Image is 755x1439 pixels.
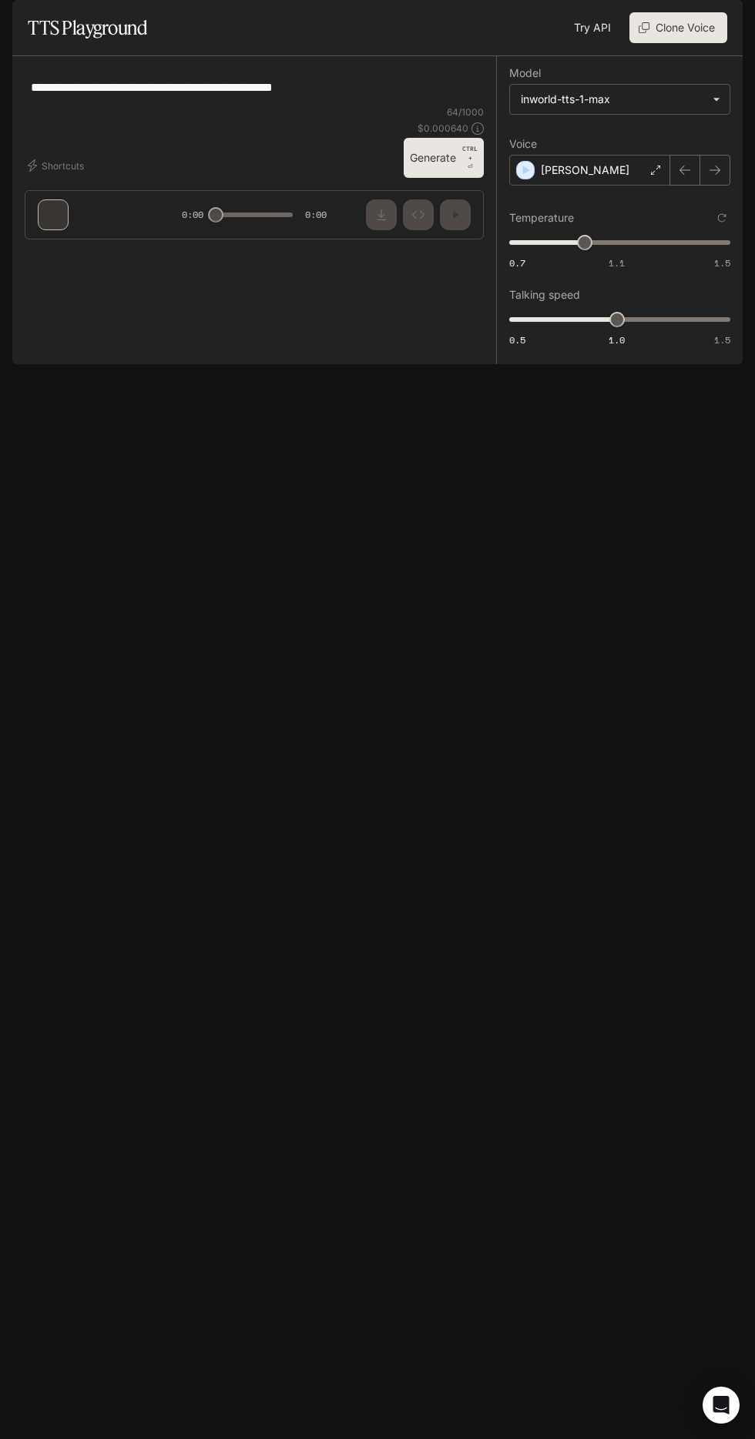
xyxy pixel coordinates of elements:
[509,256,525,269] span: 0.7
[25,153,90,178] button: Shortcuts
[509,68,541,79] p: Model
[703,1387,740,1424] div: Open Intercom Messenger
[509,289,580,300] p: Talking speed
[714,333,730,346] span: 1.5
[404,138,484,178] button: GenerateCTRL +⏎
[609,256,625,269] span: 1.1
[521,92,705,107] div: inworld-tts-1-max
[418,122,468,135] p: $ 0.000640
[28,12,147,43] h1: TTS Playground
[447,105,484,119] p: 64 / 1000
[509,333,525,346] span: 0.5
[509,139,537,149] p: Voice
[714,256,730,269] span: 1.5
[462,144,478,162] p: CTRL +
[510,85,730,114] div: inworld-tts-1-max
[462,144,478,172] p: ⏎
[568,12,617,43] a: Try API
[713,209,730,226] button: Reset to default
[509,213,574,223] p: Temperature
[541,162,629,178] p: [PERSON_NAME]
[629,12,727,43] button: Clone Voice
[12,8,39,35] button: open drawer
[609,333,625,346] span: 1.0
